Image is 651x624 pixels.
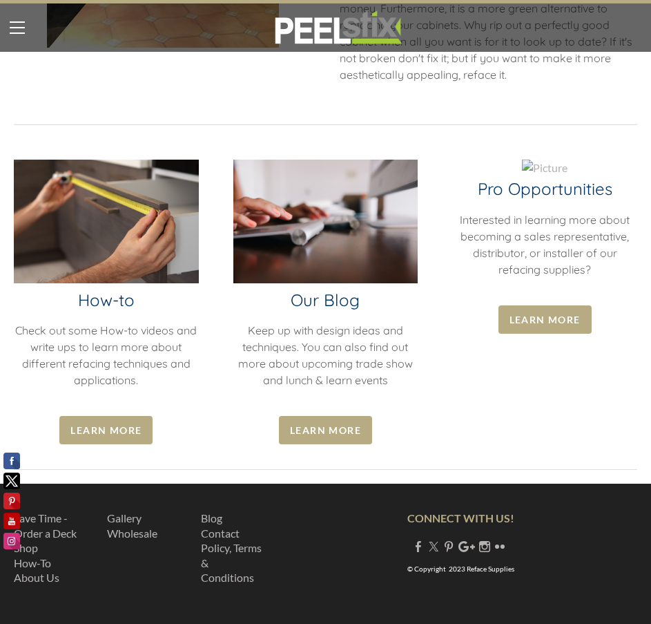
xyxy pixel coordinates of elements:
[233,160,418,283] img: Picture
[443,540,454,553] a: Pinterest
[279,416,372,444] a: Learn More
[238,323,413,387] span: Keep up with design ideas and techniques. You can also find out more about upcoming trade show an...
[107,527,157,540] a: ​Wholesale
[14,571,59,584] a: About Us
[407,511,514,524] strong: CONNECT WITH US!
[522,160,567,176] img: Picture
[201,541,262,584] a: Policy, Terms & Conditions
[14,556,51,569] a: How-To
[201,511,222,524] a: Blog
[428,540,439,553] a: Twitter
[291,290,360,310] font: Our Blog
[458,540,475,553] a: Plus
[107,511,157,540] font: ​
[14,511,77,540] a: Save Time -Order a Deck
[271,10,405,45] img: REFACE SUPPLIES
[494,540,505,553] a: Flickr
[460,213,630,276] span: Interested in learning more about becoming a sales representative, distributor, or installer of o...
[498,305,592,334] a: Learn More
[78,290,135,310] font: How-to
[201,527,240,540] a: Contact
[407,565,514,573] font: © Copyright 2023 Reface Supplies
[59,416,153,444] a: Learn More
[479,540,490,553] a: Instagram
[14,541,38,554] a: Shop
[14,322,199,402] div: Check out some How-to videos and write ups to learn more about different refacing techniques and ...
[107,511,142,524] a: Gallery​
[413,540,424,553] a: Facebook
[14,160,199,283] img: Picture
[478,178,612,199] font: Pro Opportunities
